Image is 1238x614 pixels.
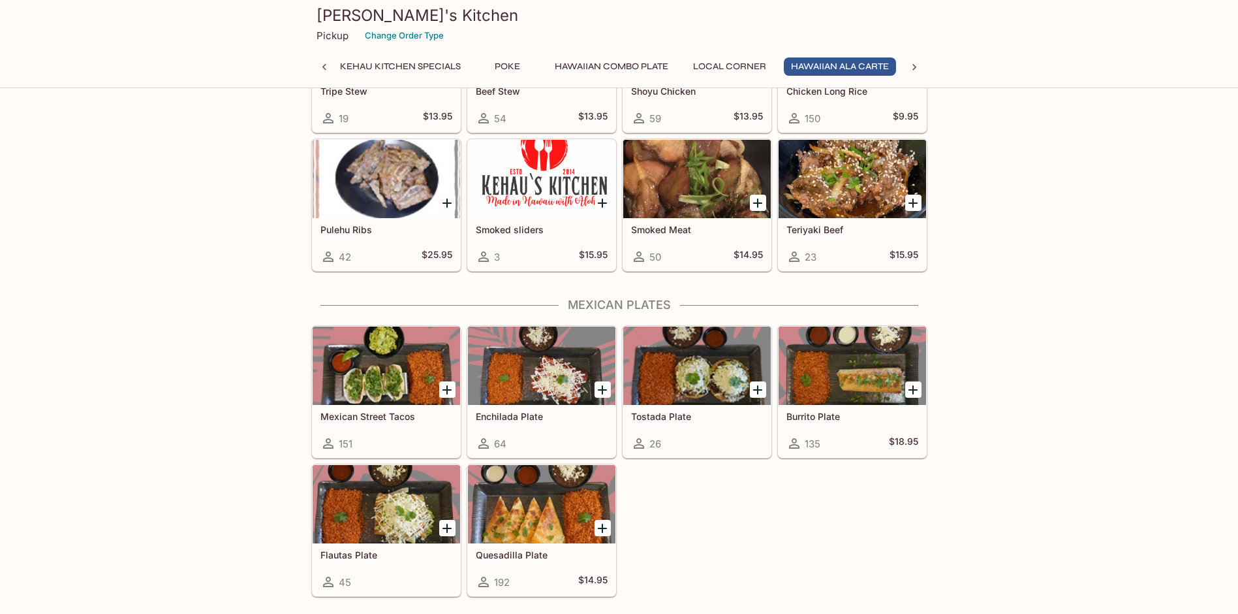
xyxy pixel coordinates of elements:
h5: Smoked Meat [631,224,763,235]
h3: [PERSON_NAME]'s Kitchen [317,5,922,25]
div: Pulehu Ribs [313,140,460,218]
h4: Mexican Plates [311,298,927,312]
span: 19 [339,112,348,125]
h5: $18.95 [889,436,918,451]
div: Teriyaki Beef [779,140,926,218]
a: Quesadilla Plate192$14.95 [467,464,616,596]
h5: $14.95 [578,574,608,590]
a: Burrito Plate135$18.95 [778,326,927,458]
button: Change Order Type [359,25,450,46]
button: Add Teriyaki Beef [905,195,921,211]
span: 54 [494,112,506,125]
a: Mexican Street Tacos151 [312,326,461,458]
span: 59 [649,112,661,125]
button: Add Burrito Plate [905,381,921,398]
div: Enchilada Plate [468,327,615,405]
button: Poke [478,57,537,76]
button: Add Quesadilla Plate [595,520,611,536]
h5: Beef Stew [476,86,608,97]
div: Burrito Plate [779,327,926,405]
h5: Quesadilla Plate [476,549,608,560]
button: Add Enchilada Plate [595,381,611,398]
a: Smoked Meat50$14.95 [623,139,771,271]
h5: Enchilada Plate [476,411,608,422]
div: Tostada Plate [623,327,771,405]
div: Smoked sliders [468,140,615,218]
h5: $9.95 [893,110,918,126]
span: 42 [339,251,351,263]
a: Smoked sliders3$15.95 [467,139,616,271]
a: Tostada Plate26 [623,326,771,458]
h5: Burrito Plate [786,411,918,422]
div: Mexican Street Tacos [313,327,460,405]
span: 3 [494,251,500,263]
button: Add Smoked Meat [750,195,766,211]
h5: Tripe Stew [320,86,452,97]
span: 192 [494,576,510,589]
h5: Tostada Plate [631,411,763,422]
h5: Pulehu Ribs [320,224,452,235]
button: Add Tostada Plate [750,381,766,398]
button: Add Pulehu Ribs [439,195,456,211]
a: Flautas Plate45 [312,464,461,596]
span: 151 [339,438,352,450]
h5: $13.95 [734,110,763,126]
h5: $25.95 [422,249,452,265]
h5: $13.95 [423,110,452,126]
h5: Mexican Street Tacos [320,411,452,422]
span: 26 [649,438,661,450]
h5: Shoyu Chicken [631,86,763,97]
div: Flautas Plate [313,465,460,543]
span: 23 [805,251,816,263]
a: Enchilada Plate64 [467,326,616,458]
h5: Smoked sliders [476,224,608,235]
div: Smoked Meat [623,140,771,218]
span: 45 [339,576,351,589]
h5: $15.95 [579,249,608,265]
button: Hawaiian Ala Carte [784,57,896,76]
div: Quesadilla Plate [468,465,615,543]
button: Add Mexican Street Tacos [439,381,456,398]
span: 135 [805,438,820,450]
button: Add Flautas Plate [439,520,456,536]
h5: $15.95 [890,249,918,265]
button: Hawaiian Combo Plate [548,57,675,76]
h5: $13.95 [578,110,608,126]
h5: $14.95 [734,249,763,265]
p: Pickup [317,29,348,42]
a: Teriyaki Beef23$15.95 [778,139,927,271]
button: Kehau Kitchen Specials [333,57,468,76]
h5: Chicken Long Rice [786,86,918,97]
button: Add Smoked sliders [595,195,611,211]
h5: Teriyaki Beef [786,224,918,235]
a: Pulehu Ribs42$25.95 [312,139,461,271]
span: 50 [649,251,661,263]
span: 64 [494,438,506,450]
h5: Flautas Plate [320,549,452,560]
button: Local Corner [686,57,773,76]
span: 150 [805,112,820,125]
